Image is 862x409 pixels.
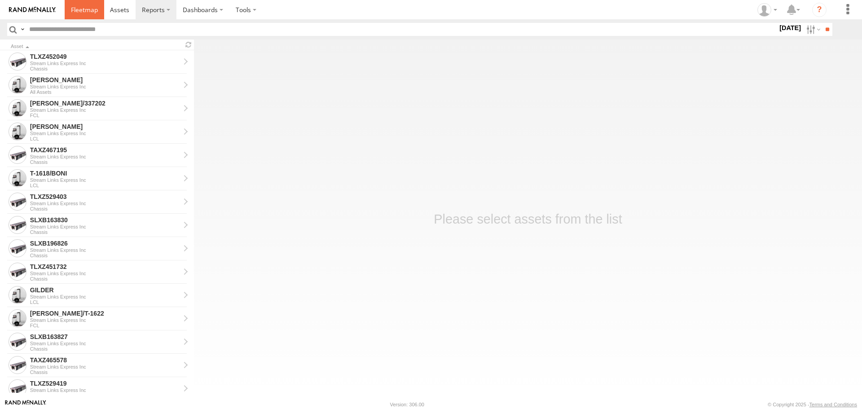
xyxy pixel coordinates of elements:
div: © Copyright 2025 - [768,402,857,407]
div: Chassis [30,253,180,258]
div: LCL [30,136,180,141]
div: Chassis [30,159,180,165]
div: Chassis [30,206,180,211]
div: Stream Links Express Inc [30,317,180,323]
div: TAXZ465578 - View Asset History [30,356,180,364]
div: Randy West [754,3,780,17]
div: Stream Links Express Inc [30,61,180,66]
label: Search Filter Options [803,23,822,36]
div: TLXZ451732 - View Asset History [30,263,180,271]
div: SLXB196826 - View Asset History [30,239,180,247]
div: MARCIAL/337202 - View Asset History [30,99,180,107]
div: Stream Links Express Inc [30,201,180,206]
div: Chassis [30,276,180,281]
div: Stream Links Express Inc [30,154,180,159]
div: Chassis [30,369,180,375]
div: Stream Links Express Inc [30,84,180,89]
div: Stream Links Express Inc [30,131,180,136]
label: [DATE] [778,23,803,33]
div: TLXZ452049 - View Asset History [30,53,180,61]
i: ? [812,3,827,17]
div: FCL [30,323,180,328]
div: DWAYNE/T-1622 - View Asset History [30,309,180,317]
div: Stream Links Express Inc [30,294,180,299]
div: SLXB163827 - View Asset History [30,333,180,341]
div: Stream Links Express Inc [30,341,180,346]
div: Click to Sort [11,44,180,49]
div: Stream Links Express Inc [30,387,180,393]
div: T-1618/BONI - View Asset History [30,169,180,177]
div: LCL [30,299,180,305]
div: Version: 306.00 [390,402,424,407]
a: Terms and Conditions [809,402,857,407]
div: FCL [30,113,180,118]
div: TLXZ529403 - View Asset History [30,193,180,201]
img: rand-logo.svg [9,7,56,13]
span: Refresh [183,40,194,49]
div: SLXB163830 - View Asset History [30,216,180,224]
div: Chassis [30,66,180,71]
div: Stream Links Express Inc [30,364,180,369]
div: Stream Links Express Inc [30,247,180,253]
a: Visit our Website [5,400,46,409]
div: Chassis [30,346,180,352]
div: CARLOS - View Asset History [30,76,180,84]
label: Search Query [19,23,26,36]
div: GILDER - View Asset History [30,286,180,294]
div: TLXZ529419 - View Asset History [30,379,180,387]
div: SERGIO - View Asset History [30,123,180,131]
div: LCL [30,183,180,188]
div: Stream Links Express Inc [30,107,180,113]
div: All Assets [30,89,180,95]
div: TAXZ467195 - View Asset History [30,146,180,154]
div: Stream Links Express Inc [30,271,180,276]
div: Stream Links Express Inc [30,224,180,229]
div: Stream Links Express Inc [30,177,180,183]
div: Chassis [30,229,180,235]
